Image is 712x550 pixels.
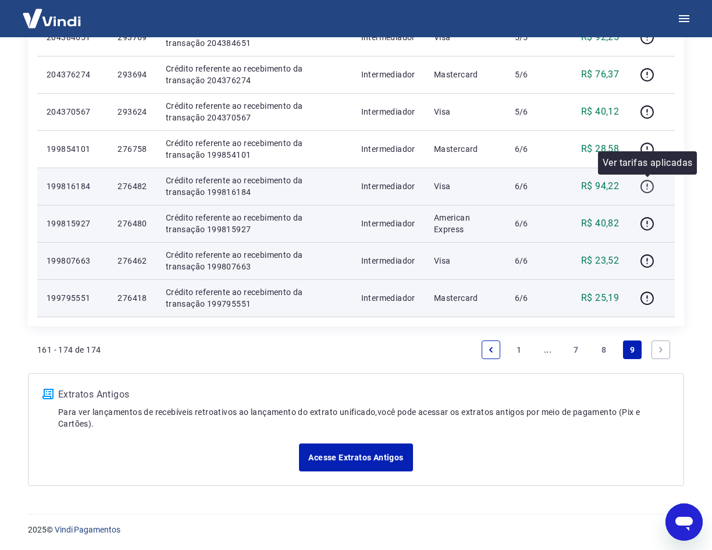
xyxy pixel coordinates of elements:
p: R$ 94,22 [581,179,619,193]
p: Crédito referente ao recebimento da transação 204376274 [166,63,343,86]
p: Ver tarifas aplicadas [603,156,692,170]
p: Intermediador [361,255,415,267]
p: 293624 [118,106,147,118]
p: Intermediador [361,143,415,155]
p: Crédito referente ao recebimento da transação 199795551 [166,286,343,310]
a: Vindi Pagamentos [55,525,120,534]
p: Visa [434,106,496,118]
a: Page 8 [595,340,614,359]
ul: Pagination [477,336,675,364]
p: 293769 [118,31,147,43]
p: 199807663 [47,255,99,267]
p: Intermediador [361,69,415,80]
p: 276482 [118,180,147,192]
p: 204384651 [47,31,99,43]
a: Acesse Extratos Antigos [299,443,412,471]
p: 199854101 [47,143,99,155]
p: 293694 [118,69,147,80]
p: 199815927 [47,218,99,229]
p: 6/6 [515,180,549,192]
p: 276462 [118,255,147,267]
a: Previous page [482,340,500,359]
a: Page 1 [510,340,529,359]
p: 161 - 174 de 174 [37,344,101,356]
a: Page 7 [567,340,585,359]
p: 6/6 [515,292,549,304]
p: Intermediador [361,180,415,192]
p: Crédito referente ao recebimento da transação 199815927 [166,212,343,235]
p: R$ 40,82 [581,217,619,230]
p: 276480 [118,218,147,229]
p: Crédito referente ao recebimento da transação 204370567 [166,100,343,123]
p: 204370567 [47,106,99,118]
p: Intermediador [361,218,415,229]
p: Intermediador [361,31,415,43]
p: 6/6 [515,218,549,229]
p: 5/5 [515,31,549,43]
p: Intermediador [361,292,415,304]
p: R$ 40,12 [581,105,619,119]
img: Vindi [14,1,90,36]
p: Intermediador [361,106,415,118]
p: 5/6 [515,69,549,80]
p: 199816184 [47,180,99,192]
p: R$ 23,52 [581,254,619,268]
p: R$ 28,58 [581,142,619,156]
p: Mastercard [434,143,496,155]
p: Extratos Antigos [58,388,670,402]
p: Visa [434,255,496,267]
p: 276418 [118,292,147,304]
p: 5/6 [515,106,549,118]
p: 6/6 [515,143,549,155]
p: R$ 25,19 [581,291,619,305]
p: Crédito referente ao recebimento da transação 199807663 [166,249,343,272]
p: 6/6 [515,255,549,267]
p: Mastercard [434,292,496,304]
p: Mastercard [434,69,496,80]
p: 2025 © [28,524,684,536]
a: Page 9 is your current page [623,340,642,359]
p: Visa [434,180,496,192]
p: 276758 [118,143,147,155]
img: ícone [42,389,54,399]
p: 199795551 [47,292,99,304]
a: Jump backward [538,340,557,359]
p: Visa [434,31,496,43]
p: Crédito referente ao recebimento da transação 204384651 [166,26,343,49]
p: Crédito referente ao recebimento da transação 199854101 [166,137,343,161]
iframe: Botão para abrir a janela de mensagens [665,503,703,541]
a: Next page [652,340,670,359]
p: Para ver lançamentos de recebíveis retroativos ao lançamento do extrato unificado, você pode aces... [58,406,670,430]
p: American Express [434,212,496,235]
p: 204376274 [47,69,99,80]
p: R$ 92,25 [581,30,619,44]
p: R$ 76,37 [581,68,619,81]
p: Crédito referente ao recebimento da transação 199816184 [166,175,343,198]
